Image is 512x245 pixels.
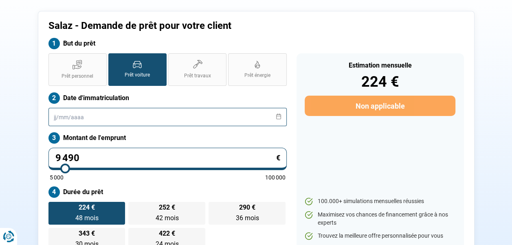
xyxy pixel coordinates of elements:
[265,175,286,180] span: 100 000
[159,230,175,237] span: 422 €
[305,74,455,89] div: 224 €
[184,72,211,79] span: Prêt travaux
[62,73,93,80] span: Prêt personnel
[79,204,95,211] span: 224 €
[50,175,64,180] span: 5 000
[75,214,98,222] span: 48 mois
[305,62,455,69] div: Estimation mensuelle
[48,92,287,104] label: Date d'immatriculation
[48,132,287,144] label: Montant de l'emprunt
[48,38,287,49] label: But du prêt
[48,186,287,198] label: Durée du prêt
[305,96,455,116] button: Non applicable
[235,214,259,222] span: 36 mois
[305,211,455,227] li: Maximisez vos chances de financement grâce à nos experts
[125,72,150,79] span: Prêt voiture
[239,204,255,211] span: 290 €
[79,230,95,237] span: 343 €
[305,232,455,240] li: Trouvez la meilleure offre personnalisée pour vous
[276,154,280,162] span: €
[244,72,270,79] span: Prêt énergie
[48,20,358,32] h1: Salaz - Demande de prêt pour votre client
[159,204,175,211] span: 252 €
[305,197,455,206] li: 100.000+ simulations mensuelles réussies
[48,108,287,126] input: jj/mm/aaaa
[155,214,178,222] span: 42 mois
